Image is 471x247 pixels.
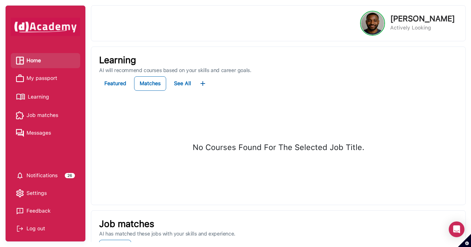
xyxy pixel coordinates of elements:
[99,55,458,66] p: Learning
[390,24,455,32] p: Actively Looking
[16,189,24,197] img: setting
[390,15,455,23] p: [PERSON_NAME]
[104,79,126,88] div: Featured
[26,56,41,66] span: Home
[16,172,24,180] img: setting
[26,171,58,180] span: Notifications
[99,143,458,152] h4: No Courses Found For The Selected Job Title.
[16,74,24,82] img: My passport icon
[16,207,24,215] img: feedback
[26,128,51,138] span: Messages
[140,79,161,88] div: Matches
[449,221,464,237] div: Open Intercom Messenger
[16,91,25,103] img: Learning icon
[134,76,166,91] button: Matches
[99,231,458,237] p: AI has matched these jobs with your skills and experience.
[16,128,75,138] a: Messages iconMessages
[26,73,57,83] span: My passport
[28,92,49,102] span: Learning
[99,218,458,230] p: Job matches
[11,18,80,36] img: dAcademy
[16,91,75,103] a: Learning iconLearning
[16,206,75,216] a: Feedback
[16,57,24,65] img: Home icon
[174,79,191,88] div: See All
[26,110,58,120] span: Job matches
[169,76,196,91] button: See All
[16,111,24,119] img: Job matches icon
[16,224,75,234] div: Log out
[26,188,47,198] span: Settings
[16,73,75,83] a: My passport iconMy passport
[16,225,24,233] img: Log out
[99,76,131,91] button: Featured
[16,56,75,66] a: Home iconHome
[458,234,471,247] button: Set cookie preferences
[16,129,24,137] img: Messages icon
[65,173,75,178] div: 26
[361,12,384,35] img: Profile
[199,80,207,87] img: ...
[16,110,75,120] a: Job matches iconJob matches
[99,67,458,74] p: AI will recommend courses based on your skills and career goals.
